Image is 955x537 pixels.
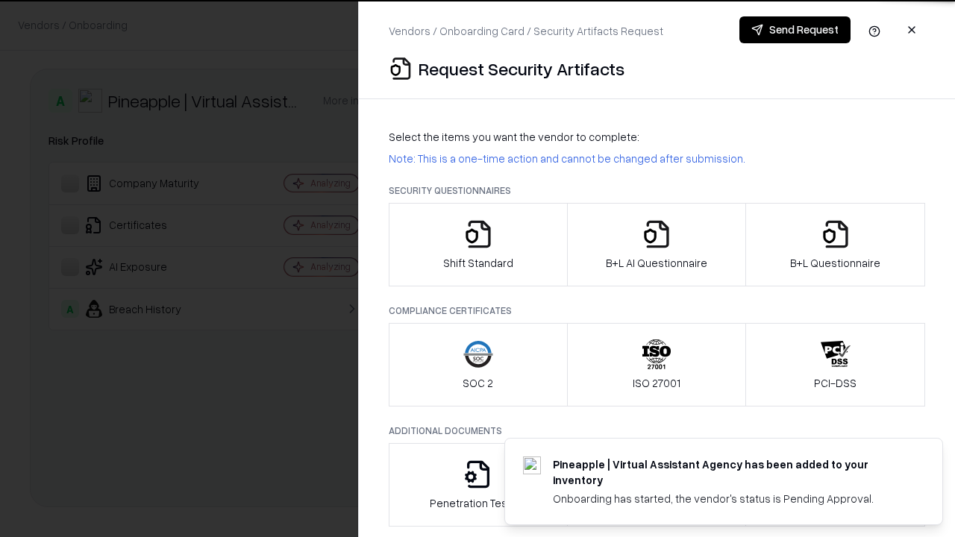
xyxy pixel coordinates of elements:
p: Security Questionnaires [389,184,925,197]
button: B+L Questionnaire [745,203,925,286]
button: SOC 2 [389,323,568,406]
p: Select the items you want the vendor to complete: [389,129,925,145]
img: trypineapple.com [523,456,541,474]
p: B+L AI Questionnaire [606,255,707,271]
p: Shift Standard [443,255,513,271]
button: ISO 27001 [567,323,747,406]
p: Note: This is a one-time action and cannot be changed after submission. [389,151,925,166]
button: B+L AI Questionnaire [567,203,747,286]
p: SOC 2 [463,375,493,391]
p: Additional Documents [389,424,925,437]
button: Penetration Testing [389,443,568,527]
p: Compliance Certificates [389,304,925,317]
p: Penetration Testing [430,495,526,511]
div: Onboarding has started, the vendor's status is Pending Approval. [553,491,907,506]
p: B+L Questionnaire [790,255,880,271]
p: Vendors / Onboarding Card / Security Artifacts Request [389,23,663,39]
button: PCI-DSS [745,323,925,406]
div: Pineapple | Virtual Assistant Agency has been added to your inventory [553,456,907,488]
button: Shift Standard [389,203,568,286]
p: PCI-DSS [814,375,857,391]
p: Request Security Artifacts [419,57,624,81]
p: ISO 27001 [633,375,680,391]
button: Send Request [739,16,851,43]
